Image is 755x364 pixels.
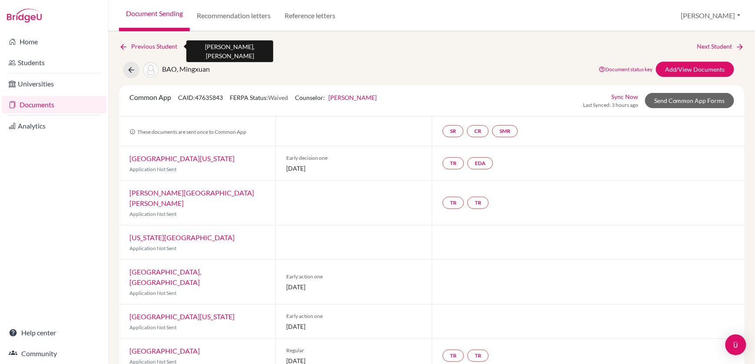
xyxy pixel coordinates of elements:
a: Students [2,54,106,71]
span: Early action one [286,312,421,320]
a: SMR [492,125,518,137]
a: TR [443,350,464,362]
span: Common App [129,93,171,101]
span: Application Not Sent [129,290,176,296]
span: Early action one [286,273,421,281]
a: TR [443,157,464,169]
span: Application Not Sent [129,166,176,172]
span: [DATE] [286,164,421,173]
span: Regular [286,347,421,354]
a: Help center [2,324,106,341]
a: [GEOGRAPHIC_DATA] [129,347,200,355]
a: EDA [467,157,493,169]
div: Open Intercom Messenger [725,334,746,355]
span: Application Not Sent [129,245,176,251]
div: [PERSON_NAME], [PERSON_NAME] [186,40,273,62]
span: Application Not Sent [129,324,176,331]
img: Bridge-U [7,9,42,23]
span: BAO, Mingxuan [162,65,210,73]
a: Universities [2,75,106,93]
a: Community [2,345,106,362]
a: CR [467,125,489,137]
span: Application Not Sent [129,211,176,217]
span: Waived [268,94,288,101]
a: [GEOGRAPHIC_DATA][US_STATE] [129,154,235,162]
a: [US_STATE][GEOGRAPHIC_DATA] [129,233,235,242]
a: [GEOGRAPHIC_DATA][US_STATE] [129,312,235,321]
a: Document status key [599,66,652,73]
a: Previous Student [119,42,184,51]
a: TR [467,350,489,362]
a: Send Common App Forms [645,93,734,108]
a: TR [467,197,489,209]
span: These documents are sent once to Common App [129,129,246,135]
span: Last Synced: 3 hours ago [583,101,638,109]
a: Next Student [697,42,745,51]
a: [GEOGRAPHIC_DATA], [GEOGRAPHIC_DATA] [129,268,201,286]
span: Early decision one [286,154,421,162]
button: [PERSON_NAME] [677,7,745,24]
span: FERPA Status: [230,94,288,101]
a: Add/View Documents [656,62,734,77]
a: Sync Now [611,92,638,101]
a: Home [2,33,106,50]
span: [DATE] [286,282,421,291]
a: SR [443,125,464,137]
a: Analytics [2,117,106,135]
span: [DATE] [286,322,421,331]
a: Documents [2,96,106,113]
span: Counselor: [295,94,377,101]
a: TR [443,197,464,209]
a: [PERSON_NAME] [328,94,377,101]
a: [PERSON_NAME][GEOGRAPHIC_DATA][PERSON_NAME] [129,189,254,207]
span: CAID: 47635843 [178,94,223,101]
